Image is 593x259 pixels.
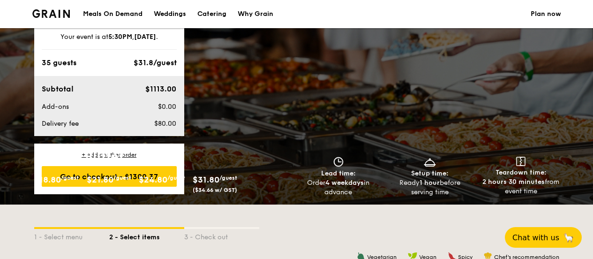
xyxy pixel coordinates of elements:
strong: 1 hour [420,179,440,187]
div: Order in advance [297,178,381,197]
a: Logotype [32,9,70,18]
strong: 4 weekdays [325,179,364,187]
span: /guest [219,175,237,181]
span: ($23.76 w/ GST) [87,187,131,193]
div: 35 guests [42,57,76,69]
img: icon-clock.2db775ea.svg [331,157,345,167]
span: 🦙 [563,232,574,243]
span: /guest [113,175,131,181]
span: Setup time: [411,169,449,177]
span: ($20.49 w/ GST) [34,187,79,193]
span: $18.80 [34,175,61,185]
img: Grain [32,9,70,18]
strong: 5:30PM [108,33,132,41]
div: from event time [479,177,563,196]
span: Delivery fee [42,120,79,128]
img: icon-dish.430c3a2e.svg [423,157,437,167]
div: 3 - Check out [184,229,259,242]
h1: Classic Buffet [34,148,293,165]
span: /guest [61,175,79,181]
span: /guest [167,175,185,181]
span: Subtotal [42,84,74,93]
span: $31.80 [193,175,219,185]
span: ($34.66 w/ GST) [193,187,237,193]
span: Chat with us [512,233,559,242]
strong: [DATE] [134,33,156,41]
button: Chat with us🦙 [505,227,582,248]
span: Add-ons [42,103,69,111]
div: Ready before serving time [388,178,472,197]
img: icon-teardown.65201eee.svg [516,157,525,166]
strong: 2 hours 30 minutes [482,178,545,186]
span: $0.00 [158,103,176,111]
span: Teardown time: [495,168,547,176]
span: $1113.00 [145,84,176,93]
div: $31.8/guest [134,57,177,69]
span: $21.80 [87,175,113,185]
div: 1 - Select menu [34,229,109,242]
span: ($27.03 w/ GST) [139,187,183,193]
span: $80.00 [154,120,176,128]
div: 2 - Select items [109,229,184,242]
span: $24.80 [139,175,167,185]
div: Your event is at , . [42,32,177,50]
span: Lead time: [321,169,356,177]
